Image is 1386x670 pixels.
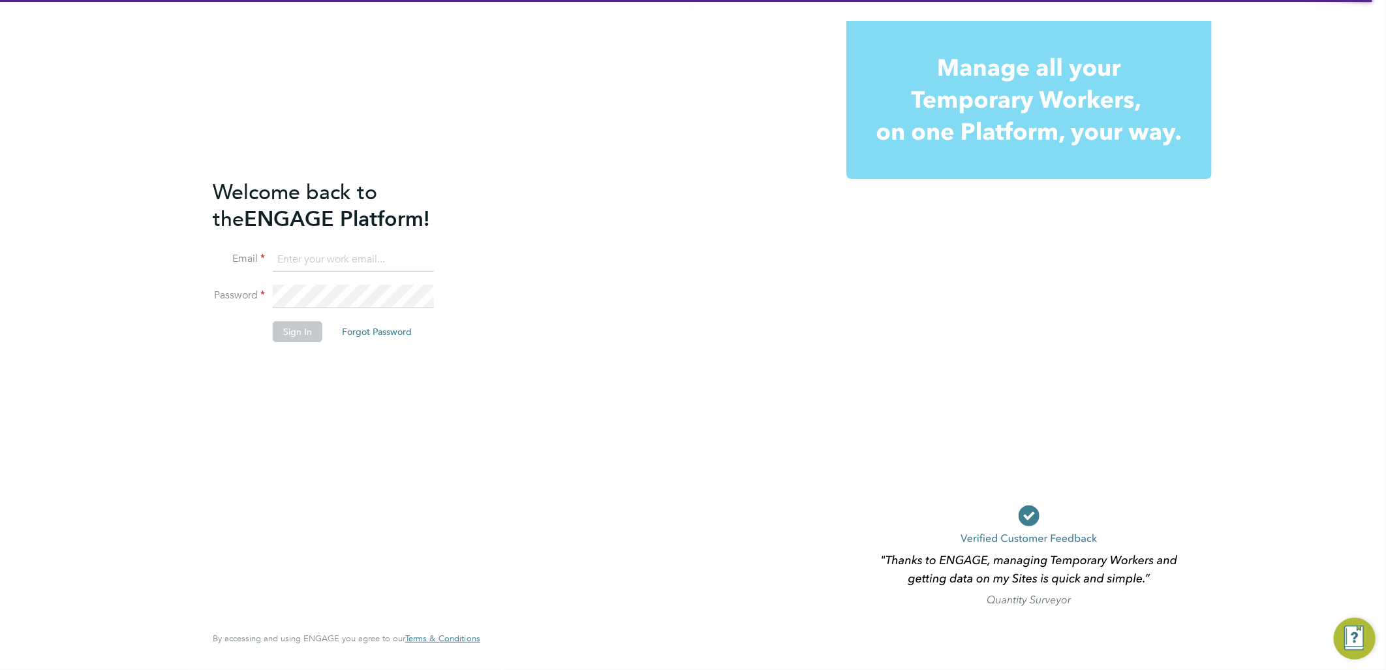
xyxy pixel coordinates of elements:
label: Password [213,289,265,302]
button: Forgot Password [331,321,422,342]
a: Terms & Conditions [405,633,480,644]
button: Sign In [273,321,322,342]
span: Terms & Conditions [405,633,480,644]
input: Enter your work email... [273,248,434,272]
button: Engage Resource Center [1334,618,1376,660]
span: By accessing and using ENGAGE you agree to our [213,633,480,644]
span: Welcome back to the [213,180,377,232]
h2: ENGAGE Platform! [213,179,467,232]
label: Email [213,252,265,266]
